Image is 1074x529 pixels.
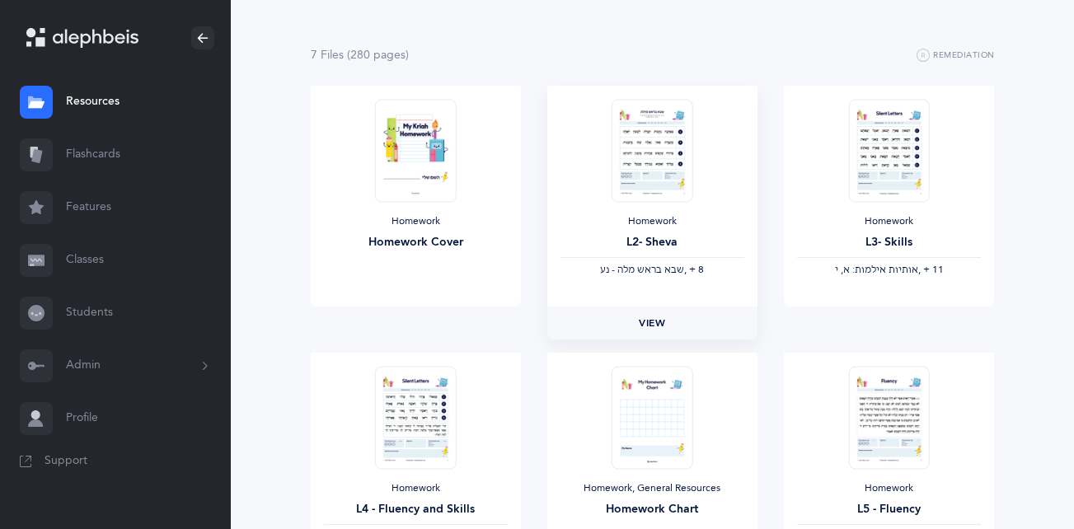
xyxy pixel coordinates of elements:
div: Homework [324,215,508,228]
a: View [547,307,757,339]
div: Homework [324,482,508,495]
div: Homework [797,482,981,495]
div: L4 - Fluency and Skills [324,501,508,518]
div: L5 - Fluency [797,501,981,518]
div: ‪, + 8‬ [560,264,744,277]
div: L2- Sheva [560,234,744,251]
span: (280 page ) [347,49,409,62]
div: Homework [560,215,744,228]
img: Homework_L11_Skills%2BFlunecy-O-A-EN_Yellow_EN_thumbnail_1741229997.png [375,366,456,469]
img: Homework_L6_Fluency_Y_EN_thumbnail_1731220590.png [849,366,930,469]
div: Homework Chart [560,501,744,518]
img: Homework_L3_Skills_Y_EN_thumbnail_1741229587.png [849,99,930,202]
div: Homework Cover [324,234,508,251]
span: View [639,316,665,330]
span: ‫שבא בראש מלה - נע‬ [600,264,684,275]
div: L3- Skills [797,234,981,251]
div: ‪, + 11‬ [797,264,981,277]
img: Homework-Cover-EN_thumbnail_1597602968.png [375,99,456,202]
button: Remediation [917,46,995,66]
img: Homework_L8_Sheva_O-A_Yellow_EN_thumbnail_1754036707.png [612,99,692,202]
span: s [339,49,344,62]
span: Support [45,453,87,470]
span: 7 File [311,49,344,62]
div: Homework [797,215,981,228]
img: My_Homework_Chart_1_thumbnail_1716209946.png [612,366,692,469]
span: ‫אותיות אילמות: א, י‬ [835,264,918,275]
div: Homework, General Resources [560,482,744,495]
span: s [401,49,406,62]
